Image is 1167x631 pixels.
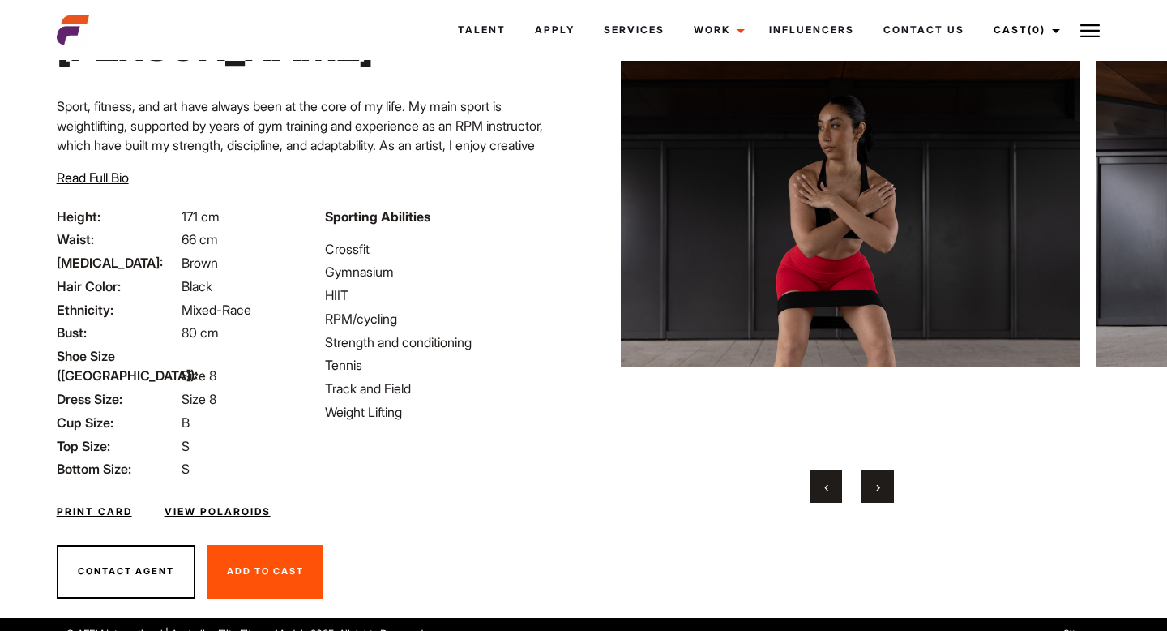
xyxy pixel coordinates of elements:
strong: Sporting Abilities [325,208,430,225]
li: HIIT [325,285,574,305]
span: Dress Size: [57,389,178,409]
span: S [182,438,190,454]
span: Shoe Size ([GEOGRAPHIC_DATA]): [57,346,178,385]
span: Mixed-Race [182,302,251,318]
span: Bottom Size: [57,459,178,479]
span: Hair Color: [57,277,178,296]
li: RPM/cycling [325,309,574,328]
span: Size 8 [182,367,216,384]
span: B [182,414,190,431]
a: Print Card [57,504,132,519]
span: Ethnicity: [57,300,178,320]
a: Apply [520,8,589,52]
p: Sport, fitness, and art have always been at the core of my life. My main sport is weightlifting, ... [57,97,574,174]
span: Read Full Bio [57,170,129,186]
a: Talent [443,8,520,52]
span: Waist: [57,230,178,249]
a: Services [589,8,679,52]
span: S [182,461,190,477]
a: Contact Us [869,8,979,52]
span: Black [182,278,212,294]
img: cropped-aefm-brand-fav-22-square.png [57,14,89,46]
li: Strength and conditioning [325,333,574,352]
li: Weight Lifting [325,402,574,422]
span: 171 cm [182,208,220,225]
span: Bust: [57,323,178,342]
img: Burger icon [1080,21,1100,41]
a: Work [679,8,754,52]
span: Top Size: [57,436,178,456]
li: Gymnasium [325,262,574,281]
button: Add To Cast [207,545,323,599]
span: 80 cm [182,324,219,341]
span: Add To Cast [227,565,304,577]
li: Crossfit [325,239,574,259]
span: Next [876,479,880,495]
span: [MEDICAL_DATA]: [57,253,178,273]
a: Cast(0) [979,8,1070,52]
span: 66 cm [182,231,218,247]
span: Previous [824,479,828,495]
span: Size 8 [182,391,216,407]
li: Tennis [325,355,574,375]
span: Brown [182,255,218,271]
li: Track and Field [325,379,574,398]
span: Height: [57,207,178,226]
a: Influencers [754,8,869,52]
button: Read Full Bio [57,168,129,187]
button: Contact Agent [57,545,195,599]
span: (0) [1028,24,1045,36]
a: View Polaroids [165,504,271,519]
span: Cup Size: [57,413,178,432]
